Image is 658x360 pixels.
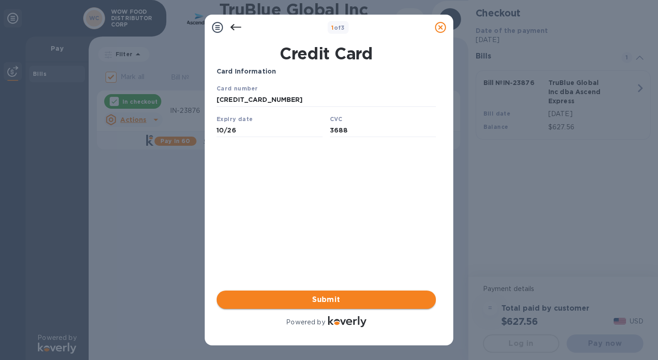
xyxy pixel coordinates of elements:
[328,316,366,327] img: Logo
[331,24,345,31] b: of 3
[224,294,429,305] span: Submit
[286,318,325,327] p: Powered by
[217,68,276,75] b: Card Information
[217,291,436,309] button: Submit
[331,24,334,31] span: 1
[213,44,440,63] h1: Credit Card
[217,84,436,138] iframe: Your browser does not support iframes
